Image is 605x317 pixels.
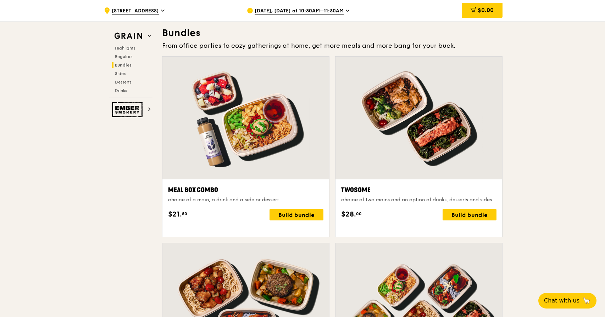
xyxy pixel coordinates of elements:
[270,209,323,220] div: Build bundle
[544,296,579,305] span: Chat with us
[443,209,496,220] div: Build bundle
[112,102,145,117] img: Ember Smokery web logo
[341,209,356,220] span: $28.
[478,7,494,13] span: $0.00
[341,196,496,203] div: choice of two mains and an option of drinks, desserts and sides
[115,46,135,51] span: Highlights
[162,41,503,51] div: From office parties to cozy gatherings at home, get more meals and more bang for your buck.
[115,63,132,68] span: Bundles
[182,211,187,217] span: 50
[112,30,145,42] img: Grain web logo
[341,185,496,195] div: Twosome
[582,296,591,305] span: 🦙
[115,71,126,76] span: Sides
[115,88,127,93] span: Drinks
[538,293,596,309] button: Chat with us🦙
[255,7,344,15] span: [DATE], [DATE] at 10:30AM–11:30AM
[356,211,362,217] span: 00
[162,27,503,39] h3: Bundles
[168,196,323,203] div: choice of a main, a drink and a side or dessert
[115,80,131,85] span: Desserts
[168,209,182,220] span: $21.
[112,7,159,15] span: [STREET_ADDRESS]
[115,54,132,59] span: Regulars
[168,185,323,195] div: Meal Box Combo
